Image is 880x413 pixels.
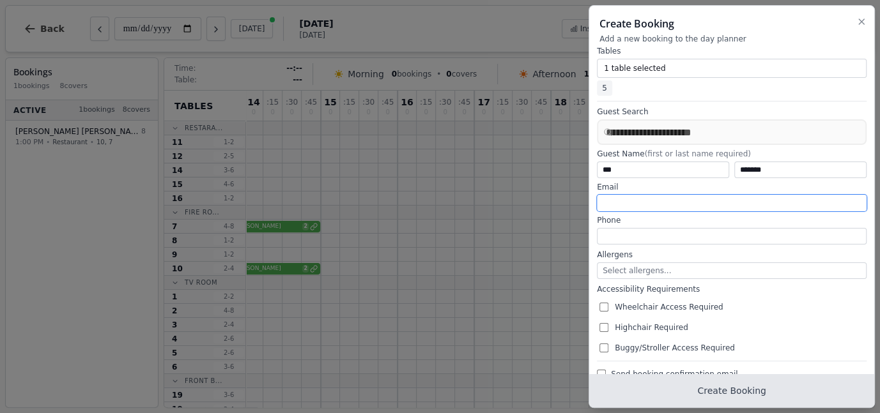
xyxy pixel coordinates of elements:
button: Create Booking [589,374,874,407]
span: Send booking confirmation email [611,369,737,379]
input: Highchair Required [599,323,608,332]
label: Accessibility Requirements [597,284,867,294]
label: Guest Search [597,107,867,117]
label: Tables [597,46,867,56]
button: 1 table selected [597,59,867,78]
input: Wheelchair Access Required [599,303,608,312]
label: Phone [597,215,867,225]
p: Add a new booking to the day planner [599,34,864,44]
span: Buggy/Stroller Access Required [615,343,735,353]
span: Select allergens... [603,266,671,275]
h2: Create Booking [599,16,864,31]
input: Buggy/Stroller Access Required [599,343,608,352]
label: Guest Name [597,149,867,159]
span: 5 [597,80,612,96]
label: Email [597,182,867,192]
span: Wheelchair Access Required [615,302,723,312]
input: Send booking confirmation email [597,370,606,379]
button: Select allergens... [597,262,867,279]
label: Allergens [597,250,867,260]
span: Highchair Required [615,322,688,333]
span: (first or last name required) [644,149,750,158]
